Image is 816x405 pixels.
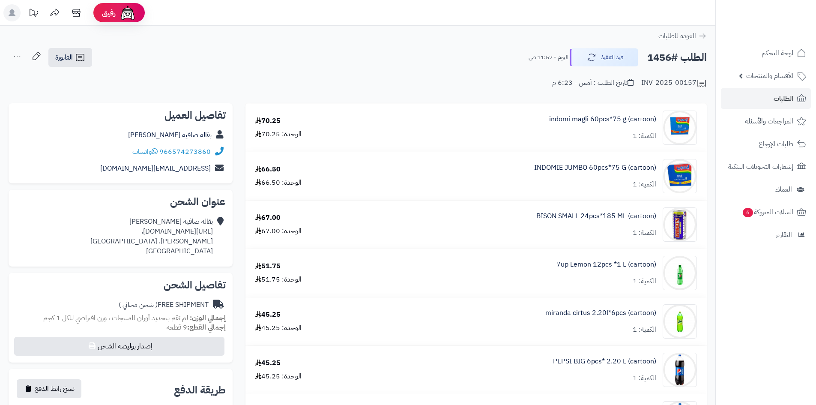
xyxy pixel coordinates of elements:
[633,276,656,286] div: الكمية: 1
[647,49,707,66] h2: الطلب #1456
[746,70,793,82] span: الأقسام والمنتجات
[255,275,302,285] div: الوحدة: 51.75
[663,207,696,242] img: 1747537715-1819305c-a8d8-4bdb-ac29-5e435f18-90x90.jpg
[174,385,226,395] h2: طريقة الدفع
[534,163,656,173] a: INDOMIE JUMBO 60pcs*75 G (cartoon)
[728,161,793,173] span: إشعارات التحويلات البنكية
[663,159,696,193] img: 1747283225-Screenshot%202025-05-15%20072245-90x90.jpg
[545,308,656,318] a: miranda cirtus 2.20l*6pcs (cartoon)
[128,130,212,140] a: بقاله صافيه [PERSON_NAME]
[721,179,811,200] a: العملاء
[14,337,224,356] button: إصدار بوليصة الشحن
[721,156,811,177] a: إشعارات التحويلات البنكية
[48,48,92,67] a: الفاتورة
[633,228,656,238] div: الكمية: 1
[658,31,696,41] span: العودة للطلبات
[119,4,136,21] img: ai-face.png
[255,310,281,320] div: 45.25
[119,300,158,310] span: ( شحن مجاني )
[552,78,634,88] div: تاريخ الطلب : أمس - 6:23 م
[663,111,696,145] img: 1747282501-49GxOi1ivnSFmiOaJUuMSRkWbJcibU5M-90x90.jpg
[190,313,226,323] strong: إجمالي الوزن:
[255,372,302,381] div: الوحدة: 45.25
[721,88,811,109] a: الطلبات
[15,110,226,120] h2: تفاصيل العميل
[633,131,656,141] div: الكمية: 1
[663,353,696,387] img: 1747594021-514wrKpr-GL._AC_SL1500-90x90.jpg
[721,134,811,154] a: طلبات الإرجاع
[774,93,793,105] span: الطلبات
[17,379,81,398] button: نسخ رابط الدفع
[255,226,302,236] div: الوحدة: 67.00
[633,180,656,189] div: الكمية: 1
[255,323,302,333] div: الوحدة: 45.25
[43,313,188,323] span: لم تقم بتحديد أوزان للمنتجات ، وزن افتراضي للكل 1 كجم
[132,147,158,157] a: واتساب
[167,322,226,333] small: 9 قطعة
[641,78,707,88] div: INV-2025-00157
[663,304,696,339] img: 1747544486-c60db756-6ee7-44b0-a7d4-ec449800-90x90.jpg
[633,373,656,383] div: الكمية: 1
[721,225,811,245] a: التقارير
[529,53,568,62] small: اليوم - 11:57 ص
[721,202,811,222] a: السلات المتروكة6
[15,197,226,207] h2: عنوان الشحن
[119,300,209,310] div: FREE SHIPMENT
[721,111,811,132] a: المراجعات والأسئلة
[35,384,75,394] span: نسخ رابط الدفع
[23,4,44,24] a: تحديثات المنصة
[759,138,793,150] span: طلبات الإرجاع
[663,256,696,290] img: 1747540828-789ab214-413e-4ccd-b32f-1699f0bc-90x90.jpg
[745,115,793,127] span: المراجعات والأسئلة
[633,325,656,335] div: الكمية: 1
[100,163,211,174] a: [EMAIL_ADDRESS][DOMAIN_NAME]
[159,147,211,157] a: 966574273860
[553,357,656,366] a: PEPSI BIG 6pcs* 2.20 L (cartoon)
[775,183,792,195] span: العملاء
[556,260,656,270] a: 7up Lemon 12pcs *1 L (cartoon)
[90,217,213,256] div: بقاله صافيه [PERSON_NAME] [URL][DOMAIN_NAME]، [PERSON_NAME]، [GEOGRAPHIC_DATA] [GEOGRAPHIC_DATA]
[776,229,792,241] span: التقارير
[255,165,281,174] div: 66.50
[658,31,707,41] a: العودة للطلبات
[255,358,281,368] div: 45.25
[15,280,226,290] h2: تفاصيل الشحن
[762,47,793,59] span: لوحة التحكم
[187,322,226,333] strong: إجمالي القطع:
[742,206,793,218] span: السلات المتروكة
[549,114,656,124] a: indomi magli 60pcs*75 g (cartoon)
[721,43,811,63] a: لوحة التحكم
[55,52,73,63] span: الفاتورة
[570,48,638,66] button: قيد التنفيذ
[255,178,302,188] div: الوحدة: 66.50
[255,261,281,271] div: 51.75
[743,208,753,218] span: 6
[255,129,302,139] div: الوحدة: 70.25
[255,116,281,126] div: 70.25
[102,8,116,18] span: رفيق
[758,20,808,38] img: logo-2.png
[255,213,281,223] div: 67.00
[536,211,656,221] a: BISON SMALL 24pcs*185 ML (cartoon)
